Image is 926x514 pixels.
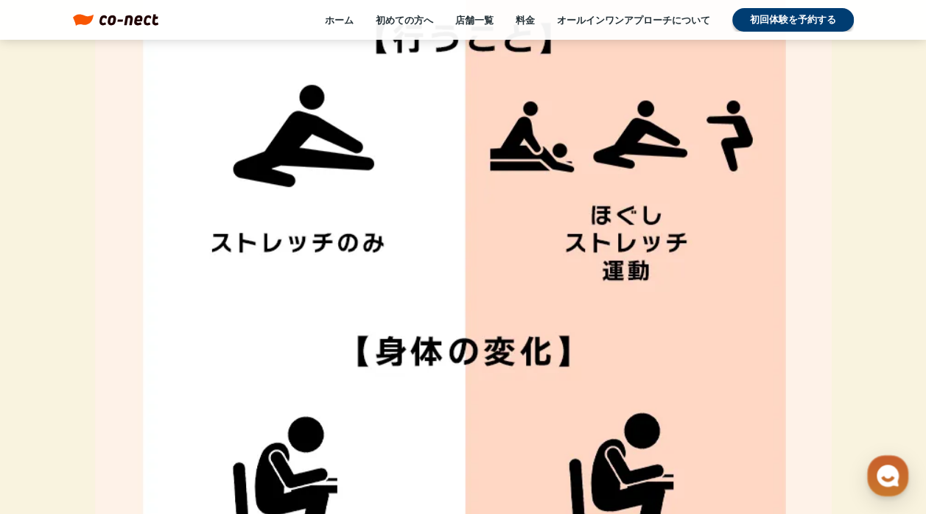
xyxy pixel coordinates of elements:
a: 初回体験を予約する [732,8,854,32]
a: 初めての方へ [376,13,433,27]
a: 店舗一覧 [455,13,494,27]
a: オールインワンアプローチについて [557,13,710,27]
a: 設定 [190,392,283,429]
a: 料金 [516,13,535,27]
a: チャット [97,392,190,429]
a: ホーム [4,392,97,429]
span: ホーム [38,414,64,426]
span: チャット [126,415,161,426]
span: 設定 [228,414,245,426]
a: ホーム [325,13,354,27]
